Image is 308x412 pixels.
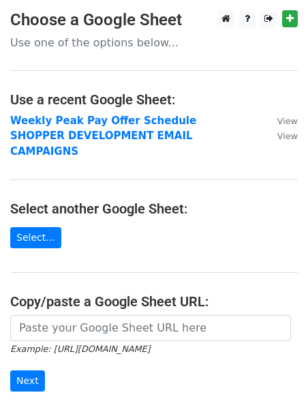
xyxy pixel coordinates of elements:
[10,344,150,354] small: Example: [URL][DOMAIN_NAME]
[10,115,196,127] a: Weekly Peak Pay Offer Schedule
[10,315,291,341] input: Paste your Google Sheet URL here
[277,116,298,126] small: View
[10,10,298,30] h3: Choose a Google Sheet
[10,91,298,108] h4: Use a recent Google Sheet:
[10,227,61,248] a: Select...
[264,130,298,142] a: View
[10,370,45,392] input: Next
[264,115,298,127] a: View
[10,130,193,158] a: SHOPPER DEVELOPMENT EMAIL CAMPAIGNS
[10,35,298,50] p: Use one of the options below...
[10,201,298,217] h4: Select another Google Sheet:
[277,131,298,141] small: View
[10,293,298,310] h4: Copy/paste a Google Sheet URL:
